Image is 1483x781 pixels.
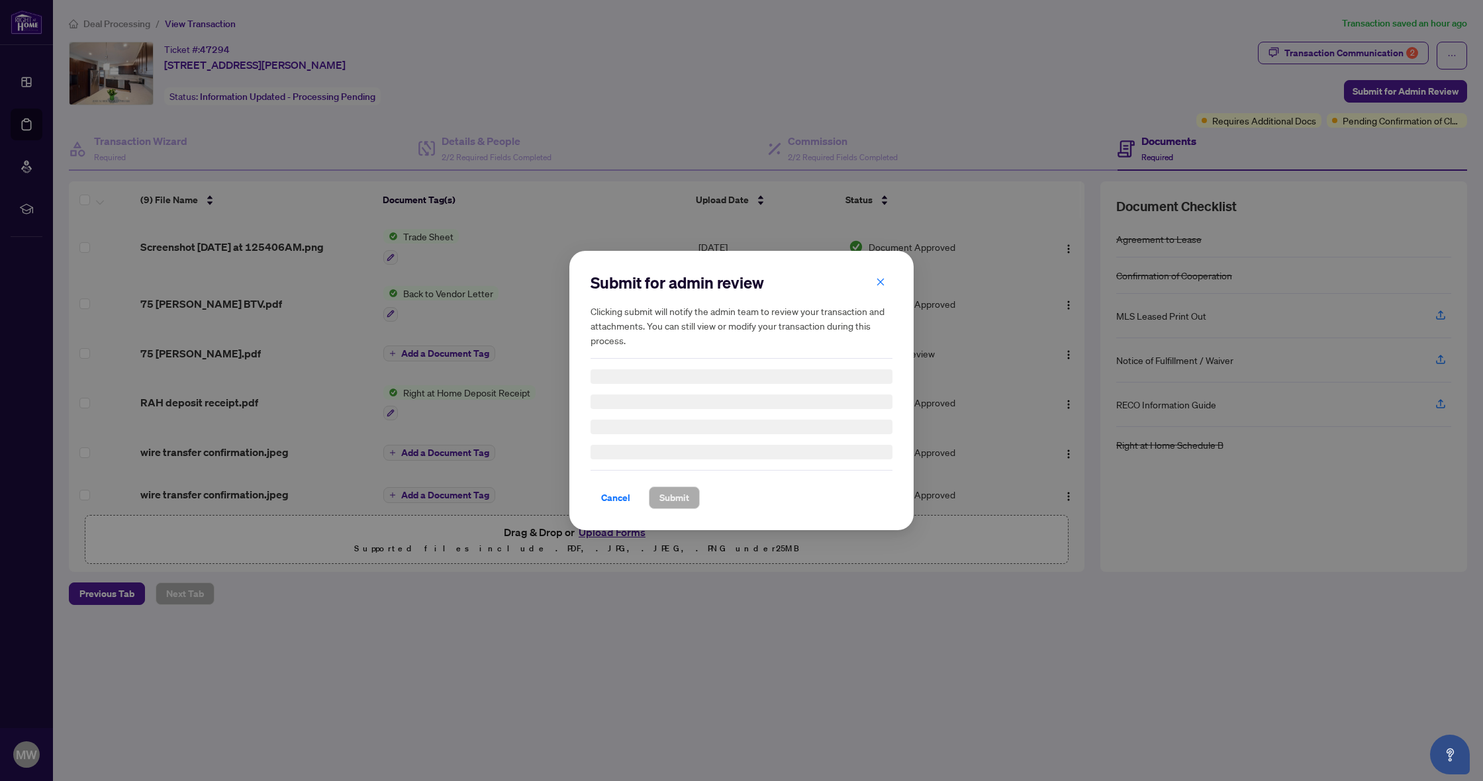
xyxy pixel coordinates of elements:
button: Cancel [591,486,641,509]
h5: Clicking submit will notify the admin team to review your transaction and attachments. You can st... [591,304,892,347]
button: Open asap [1430,735,1470,774]
h2: Submit for admin review [591,272,892,293]
span: close [876,277,885,287]
button: Submit [649,486,700,509]
span: Cancel [601,487,630,508]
